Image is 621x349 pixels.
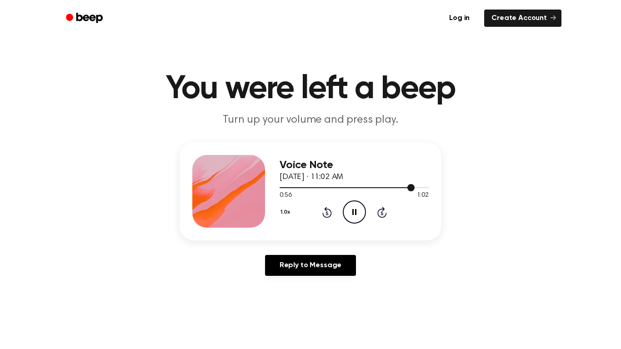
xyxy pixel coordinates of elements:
span: 0:56 [280,191,291,200]
a: Log in [440,8,479,29]
h1: You were left a beep [78,73,543,105]
a: Beep [60,10,111,27]
button: 1.0x [280,204,293,220]
a: Create Account [484,10,561,27]
span: 1:02 [417,191,429,200]
span: [DATE] · 11:02 AM [280,173,343,181]
p: Turn up your volume and press play. [136,113,485,128]
a: Reply to Message [265,255,356,276]
h3: Voice Note [280,159,429,171]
